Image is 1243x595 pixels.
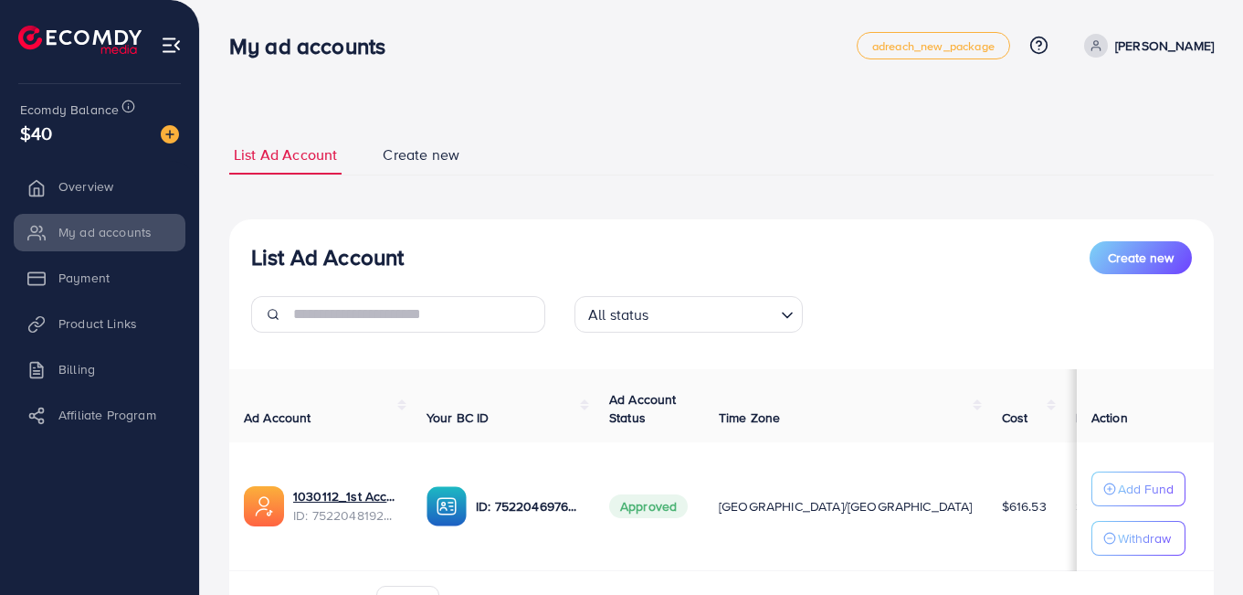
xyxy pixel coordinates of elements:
span: List Ad Account [234,144,337,165]
div: <span class='underline'>1030112_1st Account | Zohaib Bhai_1751363330022</span></br>75220481922933... [293,487,397,525]
span: Time Zone [719,409,780,427]
span: [GEOGRAPHIC_DATA]/[GEOGRAPHIC_DATA] [719,497,973,515]
span: Create new [383,144,459,165]
a: [PERSON_NAME] [1077,34,1214,58]
span: Create new [1108,249,1174,267]
input: Search for option [655,298,774,328]
span: Ecomdy Balance [20,101,119,119]
img: image [161,125,179,143]
div: Search for option [574,296,803,333]
h3: List Ad Account [251,244,404,271]
img: ic-ads-acc.e4c84228.svg [244,486,284,526]
p: Withdraw [1118,527,1171,549]
span: ID: 7522048192293355537 [293,506,397,525]
p: ID: 7522046976930856968 [476,495,580,517]
a: 1030112_1st Account | Zohaib Bhai_1751363330022 [293,487,397,505]
span: Your BC ID [427,409,490,427]
img: logo [18,26,142,54]
p: Add Fund [1118,478,1174,500]
h3: My ad accounts [229,33,400,59]
button: Withdraw [1091,521,1185,556]
span: Approved [609,494,688,518]
a: adreach_new_package [857,32,1010,59]
img: ic-ba-acc.ded83a64.svg [427,486,467,526]
span: All status [585,302,653,328]
p: [PERSON_NAME] [1115,35,1214,57]
button: Create new [1090,241,1192,274]
span: Ad Account Status [609,390,677,427]
span: $40 [20,120,52,146]
span: Ad Account [244,409,311,427]
span: $616.53 [1002,497,1047,515]
span: Action [1091,409,1128,427]
span: adreach_new_package [872,40,995,52]
img: menu [161,35,182,56]
button: Add Fund [1091,472,1185,506]
span: Cost [1002,409,1028,427]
